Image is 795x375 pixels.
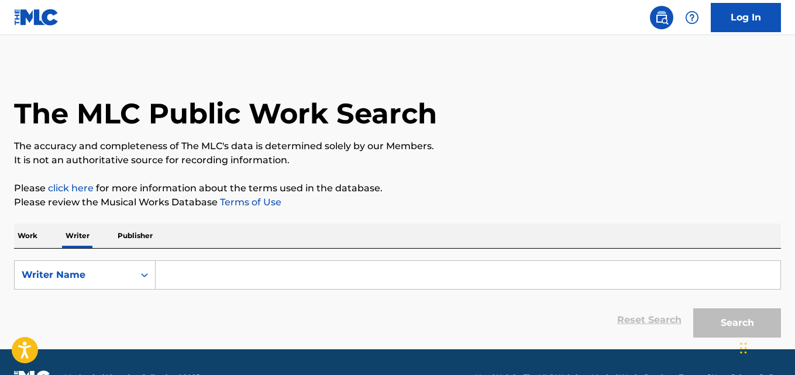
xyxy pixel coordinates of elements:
form: Search Form [14,260,781,343]
a: Terms of Use [218,197,281,208]
div: Drag [740,331,747,366]
a: Log In [711,3,781,32]
p: Please review the Musical Works Database [14,195,781,209]
h1: The MLC Public Work Search [14,96,437,131]
p: Publisher [114,223,156,248]
a: click here [48,183,94,194]
img: search [655,11,669,25]
img: MLC Logo [14,9,59,26]
p: Writer [62,223,93,248]
div: Writer Name [22,268,127,282]
p: Please for more information about the terms used in the database. [14,181,781,195]
img: help [685,11,699,25]
iframe: Chat Widget [737,319,795,375]
p: Work [14,223,41,248]
p: It is not an authoritative source for recording information. [14,153,781,167]
a: Public Search [650,6,673,29]
p: The accuracy and completeness of The MLC's data is determined solely by our Members. [14,139,781,153]
div: Help [680,6,704,29]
